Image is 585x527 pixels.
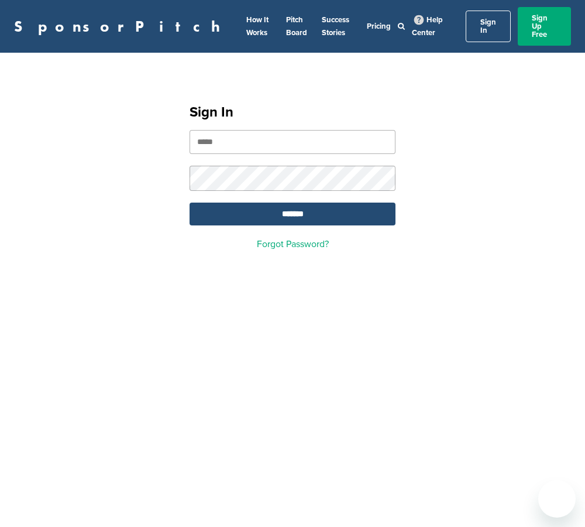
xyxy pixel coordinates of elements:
h1: Sign In [190,102,395,123]
a: SponsorPitch [14,19,228,34]
a: Sign In [466,11,511,42]
iframe: Button to launch messaging window [538,480,576,518]
a: Success Stories [322,15,349,37]
a: How It Works [246,15,269,37]
a: Help Center [412,13,443,40]
a: Pricing [367,22,391,31]
a: Pitch Board [286,15,307,37]
a: Sign Up Free [518,7,571,46]
a: Forgot Password? [257,238,329,250]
